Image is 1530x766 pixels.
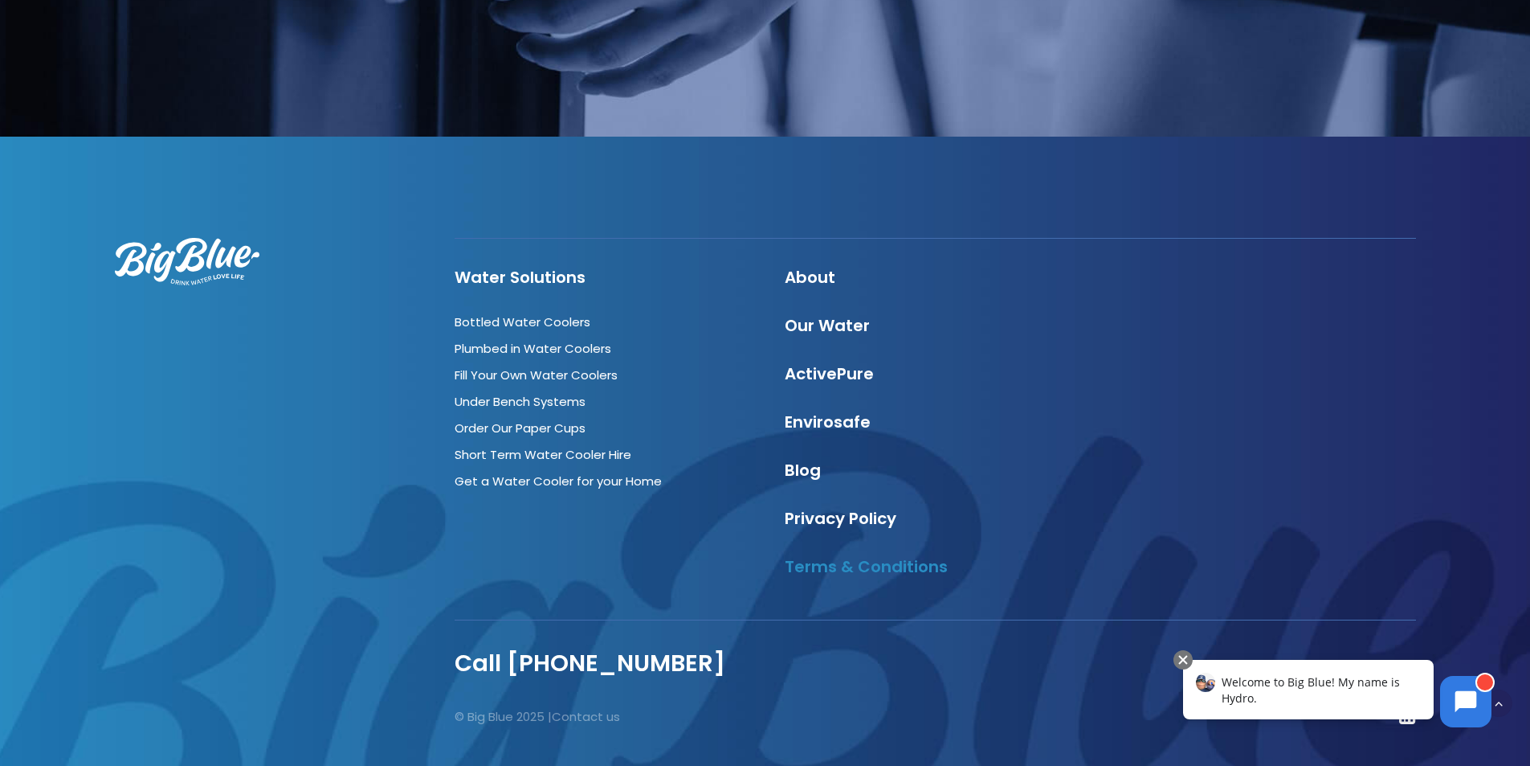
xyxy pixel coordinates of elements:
a: Contact us [552,708,620,725]
a: Privacy Policy [785,507,896,530]
a: Order Our Paper Cups [455,420,585,436]
a: Bottled Water Coolers [455,313,590,330]
a: Under Bench Systems [455,393,585,410]
a: Our Water [785,314,870,337]
a: Call [PHONE_NUMBER] [455,647,725,679]
a: Short Term Water Cooler Hire [455,446,631,463]
a: Envirosafe [785,411,871,433]
a: Blog [785,459,821,481]
p: © Big Blue 2025 | [455,707,921,727]
a: Get a Water Cooler for your Home [455,473,662,490]
a: Plumbed in Water Coolers [455,340,611,357]
iframe: Chatbot [1166,647,1508,743]
a: Terms & Conditions [785,555,948,578]
a: Fill Your Own Water Coolers [455,367,618,383]
h4: Water Solutions [455,268,756,287]
a: ActivePure [785,363,874,385]
a: About [785,266,835,289]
